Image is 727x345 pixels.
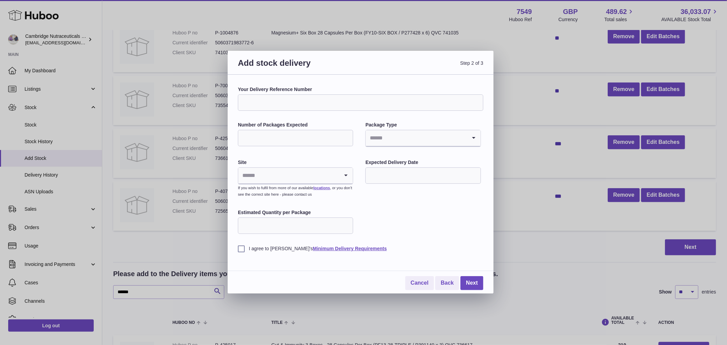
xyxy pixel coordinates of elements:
div: Search for option [238,168,353,184]
span: Step 2 of 3 [361,58,483,76]
label: Your Delivery Reference Number [238,86,483,93]
a: Next [460,276,483,290]
a: Cancel [405,276,434,290]
label: I agree to [PERSON_NAME]'s [238,245,483,252]
label: Estimated Quantity per Package [238,209,353,216]
label: Site [238,159,353,166]
label: Package Type [365,122,481,128]
a: Minimum Delivery Requirements [313,246,387,251]
div: Search for option [366,130,480,147]
a: locations [313,186,330,190]
input: Search for option [366,130,467,146]
a: Back [435,276,459,290]
small: If you wish to fulfil from more of our available , or you don’t see the correct site here - pleas... [238,186,352,196]
label: Expected Delivery Date [365,159,481,166]
h3: Add stock delivery [238,58,361,76]
label: Number of Packages Expected [238,122,353,128]
input: Search for option [238,168,339,183]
